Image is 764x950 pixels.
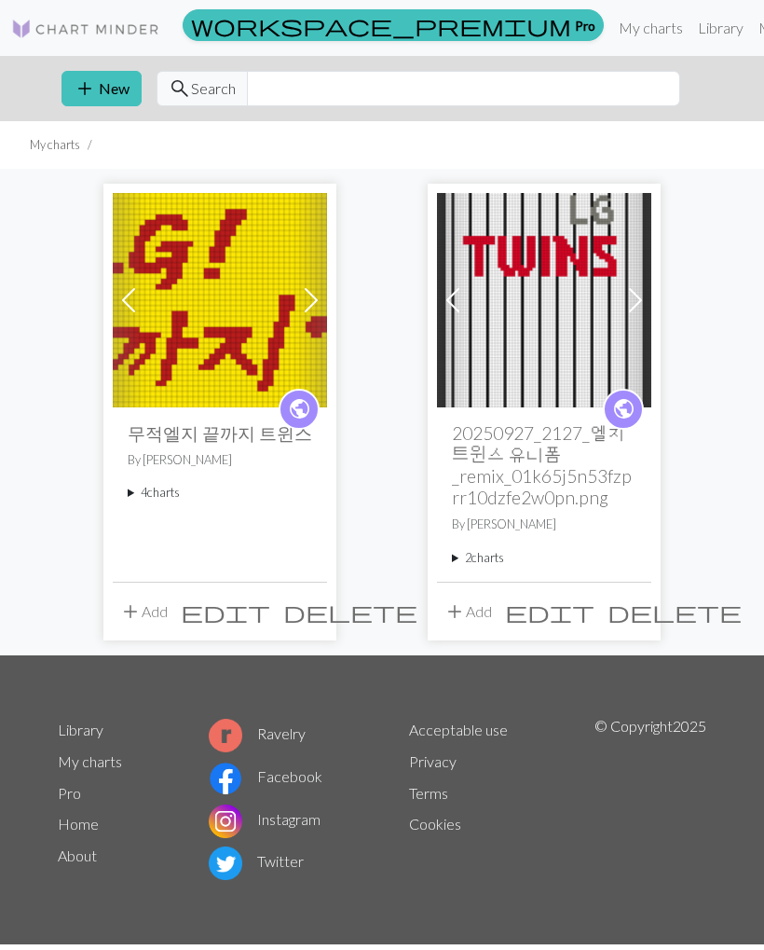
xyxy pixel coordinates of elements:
li: My charts [30,136,80,154]
span: add [74,76,96,102]
button: Edit [498,594,601,629]
span: edit [181,599,270,625]
a: About [58,847,97,864]
a: Privacy [409,752,457,770]
button: Add [113,594,174,629]
span: delete [607,599,742,625]
i: public [612,391,635,428]
i: public [288,391,311,428]
a: My charts [611,9,690,47]
a: 20250927_2127_엘지트윈스 유니폼_remix_01k65j5n53fzprr10dzfe2w0pn.png [437,289,651,307]
a: public [279,389,320,430]
span: public [612,394,635,423]
i: Edit [505,600,594,623]
summary: 2charts [452,549,636,567]
span: search [169,76,191,102]
span: edit [505,599,594,625]
a: 20250927_0137_얇은 글씨 체 수정_remix_01k63e40byfwft693x8ncwsptk.png [113,289,327,307]
img: Logo [11,18,160,40]
span: add [119,599,142,625]
a: Twitter [209,852,304,870]
summary: 4charts [128,484,312,502]
button: Add [437,594,498,629]
a: Pro [58,784,81,802]
button: Delete [277,594,424,629]
a: Terms [409,784,448,802]
span: public [288,394,311,423]
p: By [PERSON_NAME] [452,516,636,533]
a: Pro [183,9,604,41]
p: By [PERSON_NAME] [128,451,312,469]
span: workspace_premium [191,12,571,38]
h2: 20250927_2127_엘지트윈스 유니폼_remix_01k65j5n53fzprr10dzfe2w0pn.png [452,422,636,508]
a: Cookies [409,815,461,833]
span: Search [191,77,236,100]
img: Facebook logo [209,762,242,795]
a: Ravelry [209,724,306,742]
img: 20250927_0137_얇은 글씨 체 수정_remix_01k63e40byfwft693x8ncwsptk.png [113,193,327,407]
img: Twitter logo [209,847,242,880]
a: Home [58,815,99,833]
a: Library [690,9,751,47]
span: add [443,599,466,625]
a: Acceptable use [409,721,508,738]
h2: 무적엘지 끝까지 트윈스 [128,422,312,444]
button: Edit [174,594,277,629]
a: Facebook [209,767,322,785]
img: 20250927_2127_엘지트윈스 유니폼_remix_01k65j5n53fzprr10dzfe2w0pn.png [437,193,651,407]
button: Delete [601,594,748,629]
img: Ravelry logo [209,719,242,752]
p: © Copyright 2025 [594,715,706,885]
button: New [61,71,142,106]
a: Library [58,721,103,738]
span: delete [283,599,417,625]
a: My charts [58,752,122,770]
a: public [603,389,644,430]
i: Edit [181,600,270,623]
img: Instagram logo [209,805,242,838]
a: Instagram [209,810,321,828]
